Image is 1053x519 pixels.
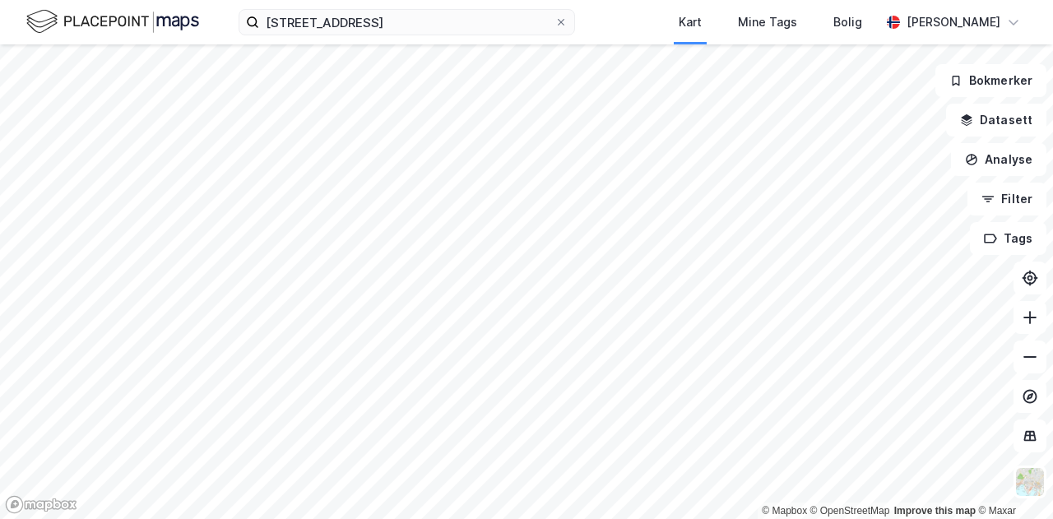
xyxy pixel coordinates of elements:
button: Datasett [946,104,1046,137]
div: Mine Tags [738,12,797,32]
button: Analyse [951,143,1046,176]
iframe: Chat Widget [971,440,1053,519]
div: [PERSON_NAME] [907,12,1000,32]
a: Mapbox homepage [5,495,77,514]
div: Kart [679,12,702,32]
button: Filter [967,183,1046,215]
input: Søk på adresse, matrikkel, gårdeiere, leietakere eller personer [259,10,554,35]
a: Mapbox [762,505,807,517]
div: Bolig [833,12,862,32]
a: Improve this map [894,505,976,517]
img: logo.f888ab2527a4732fd821a326f86c7f29.svg [26,7,199,36]
a: OpenStreetMap [810,505,890,517]
button: Tags [970,222,1046,255]
button: Bokmerker [935,64,1046,97]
